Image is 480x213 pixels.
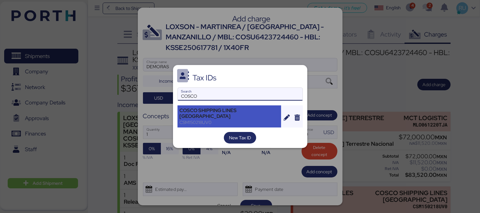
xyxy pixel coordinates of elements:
[224,132,256,143] button: New Tax ID
[229,134,251,142] span: New Tax ID
[180,119,279,125] div: CSM150218UV0
[193,75,216,81] div: Tax IDs
[178,88,303,101] input: Search
[180,108,279,119] div: COSCO SHIPPING LINES [GEOGRAPHIC_DATA]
